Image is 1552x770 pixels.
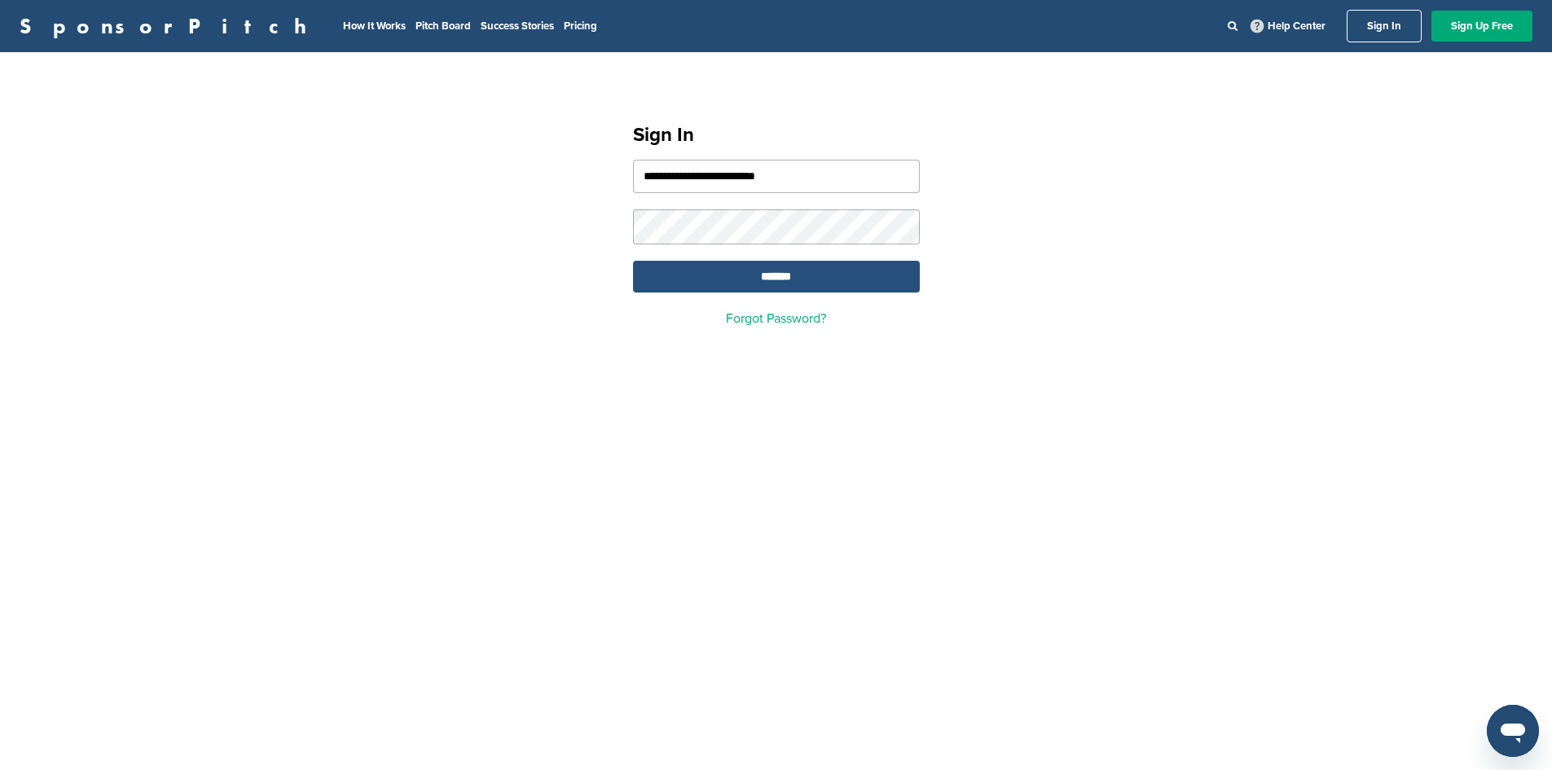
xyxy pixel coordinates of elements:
[20,15,317,37] a: SponsorPitch
[1247,16,1329,36] a: Help Center
[726,310,826,327] a: Forgot Password?
[633,121,920,150] h1: Sign In
[564,20,597,33] a: Pricing
[1347,10,1422,42] a: Sign In
[343,20,406,33] a: How It Works
[481,20,554,33] a: Success Stories
[1431,11,1532,42] a: Sign Up Free
[415,20,471,33] a: Pitch Board
[1487,705,1539,757] iframe: Button to launch messaging window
